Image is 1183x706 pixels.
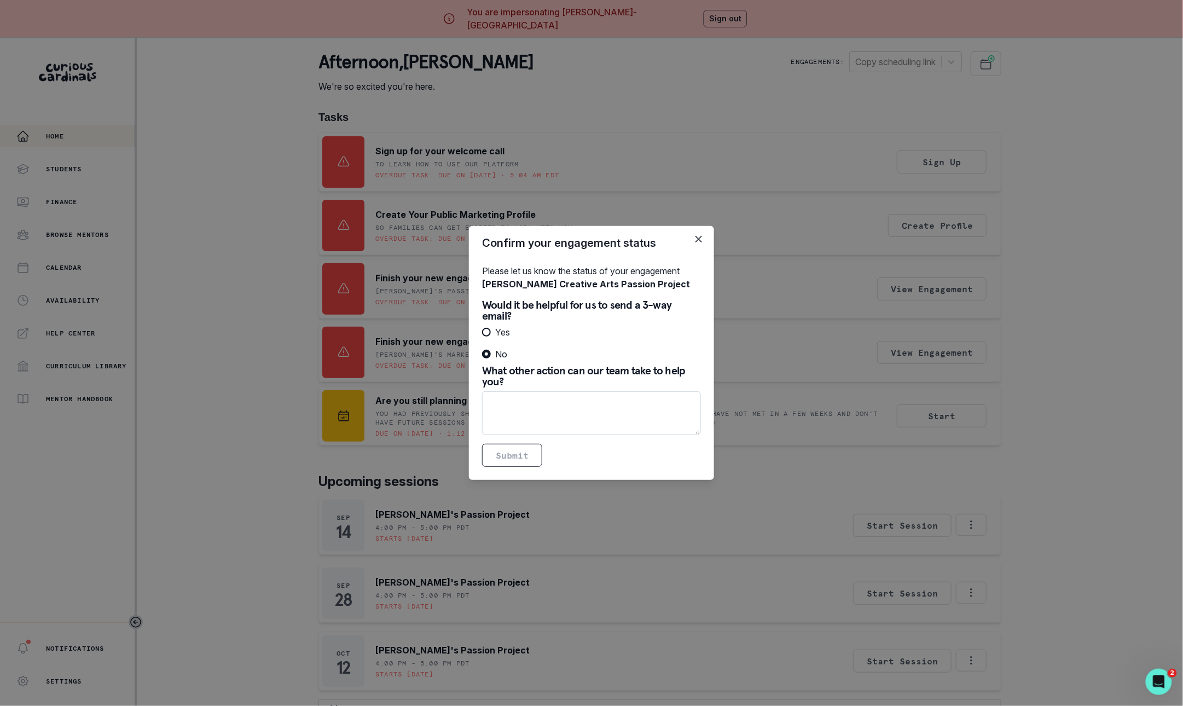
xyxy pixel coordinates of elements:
[482,365,701,387] p: What other action can our team take to help you?
[1146,669,1172,695] iframe: Intercom live chat
[495,348,507,361] span: No
[690,230,708,248] button: Close
[482,299,701,321] p: Would it be helpful for us to send a 3-way email?
[495,326,510,339] span: Yes
[482,279,690,290] b: [PERSON_NAME] Creative Arts Passion Project
[1168,669,1177,678] span: 2
[469,226,714,260] header: Confirm your engagement status
[482,444,542,467] button: Submit
[482,264,701,291] p: Please let us know the status of your engagement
